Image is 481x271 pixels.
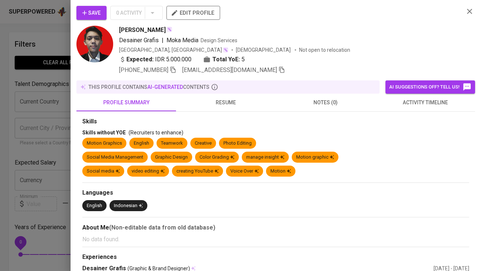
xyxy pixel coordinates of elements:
[87,154,143,161] div: Social Media Management
[89,83,209,91] p: this profile contains contents
[82,223,469,232] div: About Me
[182,66,277,73] span: [EMAIL_ADDRESS][DOMAIN_NAME]
[82,253,469,261] div: Experiences
[109,224,215,231] b: (Non-editable data from old database)
[172,8,214,18] span: edit profile
[212,55,240,64] b: Total YoE:
[134,140,149,147] div: English
[246,154,284,161] div: manage insight
[241,55,245,64] span: 5
[119,46,229,54] div: [GEOGRAPHIC_DATA], [GEOGRAPHIC_DATA]
[114,202,143,209] div: Indonesian
[296,154,334,161] div: Motion graphic
[299,46,350,54] p: Not open to relocation
[147,84,183,90] span: AI-generated
[166,26,172,32] img: magic_wand.svg
[119,55,191,64] div: IDR 5.000.000
[82,130,126,135] span: Skills without YOE
[82,189,469,197] div: Languages
[132,168,165,175] div: video editing
[176,168,219,175] div: creating YouTube
[201,37,237,43] span: Design Services
[380,98,471,107] span: activity timeline
[166,6,220,20] button: edit profile
[76,6,107,20] button: Save
[155,154,188,161] div: Graphic Design
[180,98,271,107] span: resume
[82,235,469,244] p: No data found.
[223,47,229,53] img: magic_wand.svg
[161,140,183,147] div: Teamwork
[230,168,259,175] div: Voice Over
[270,168,291,175] div: Motion
[87,140,122,147] div: Motion Graphics
[166,37,198,44] span: Moka Media
[166,10,220,15] a: edit profile
[119,26,166,35] span: [PERSON_NAME]
[87,202,102,209] div: English
[280,98,371,107] span: notes (0)
[119,37,159,44] span: Desainer Grafis
[87,168,120,175] div: Social media
[200,154,234,161] div: Color Grading
[385,80,475,94] button: AI suggestions off? Tell us!
[82,8,101,18] span: Save
[129,130,183,135] span: (Recruiters to enhance)
[119,66,168,73] span: [PHONE_NUMBER]
[223,140,252,147] div: Photo Editing
[236,46,292,54] span: [DEMOGRAPHIC_DATA]
[195,140,212,147] div: Creative
[81,98,172,107] span: profile summary
[126,55,154,64] b: Expected:
[82,118,469,126] div: Skills
[76,26,113,62] img: 6764fa77ade898df434b53bd58340edb.jpg
[389,83,471,91] span: AI suggestions off? Tell us!
[162,36,164,45] span: |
